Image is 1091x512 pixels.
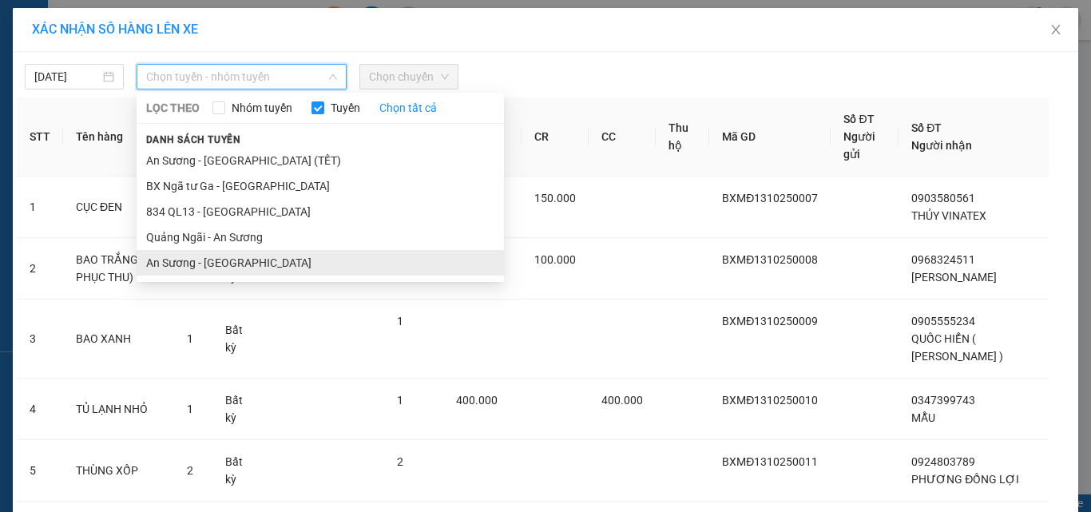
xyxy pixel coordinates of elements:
span: PHƯƠNG ĐỒNG LỢI [911,473,1019,486]
span: 400.000 [601,394,643,407]
td: 3 [17,300,63,379]
span: 0905555234 [911,315,975,327]
td: Bất kỳ [212,440,265,502]
span: BXMĐ1310250011 [722,455,818,468]
span: THỦY VINATEX [911,209,986,222]
span: 1 [187,332,193,345]
span: Người gửi [843,130,875,161]
li: Quảng Ngãi - An Sương [137,224,504,250]
th: STT [17,97,63,177]
span: 0968324511 [911,253,975,266]
span: QUỐC HIỂN ( [PERSON_NAME] ) [911,332,1003,363]
span: Danh sách tuyến [137,133,251,147]
a: Chọn tất cả [379,99,437,117]
td: BAO XANH [63,300,174,379]
th: Tên hàng [63,97,174,177]
span: 0347399743 [911,394,975,407]
th: Mã GD [709,97,831,177]
span: Tuyến [324,99,367,117]
span: LỌC THEO [146,99,200,117]
span: close [1049,23,1062,36]
span: BXMĐ1310250008 [722,253,818,266]
span: 1 [397,315,403,327]
span: Số ĐT [911,121,942,134]
td: 2 [17,238,63,300]
span: 1 [397,394,403,407]
span: MẪU [911,411,935,424]
span: [PERSON_NAME] [911,271,997,284]
span: BXMĐ1310250007 [722,192,818,204]
span: 1 [187,403,193,415]
span: 0924803789 [911,455,975,468]
span: XÁC NHẬN SỐ HÀNG LÊN XE [32,22,198,37]
th: CR [522,97,589,177]
td: CỤC ĐEN [63,177,174,238]
span: Người nhận [911,139,972,152]
span: down [328,72,338,81]
span: 400.000 [456,394,498,407]
th: CC [589,97,656,177]
span: 2 [397,455,403,468]
li: An Sương - [GEOGRAPHIC_DATA] (TẾT) [137,148,504,173]
li: An Sương - [GEOGRAPHIC_DATA] [137,250,504,276]
span: BXMĐ1310250009 [722,315,818,327]
td: 4 [17,379,63,440]
td: Bất kỳ [212,379,265,440]
li: BX Ngã tư Ga - [GEOGRAPHIC_DATA] [137,173,504,199]
td: BAO TRẮNG ( PHỤC THU) [63,238,174,300]
span: Nhóm tuyến [225,99,299,117]
span: 0903580561 [911,192,975,204]
input: 13/10/2025 [34,68,100,85]
th: Thu hộ [656,97,710,177]
td: 1 [17,177,63,238]
span: Chọn chuyến [369,65,449,89]
td: TỦ LẠNH NHỎ [63,379,174,440]
td: 5 [17,440,63,502]
span: BXMĐ1310250010 [722,394,818,407]
span: Số ĐT [843,113,874,125]
td: Bất kỳ [212,300,265,379]
span: 2 [187,464,193,477]
span: 150.000 [534,192,576,204]
button: Close [1033,8,1078,53]
span: Chọn tuyến - nhóm tuyến [146,65,337,89]
span: 100.000 [534,253,576,266]
li: 834 QL13 - [GEOGRAPHIC_DATA] [137,199,504,224]
td: THÙNG XỐP [63,440,174,502]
